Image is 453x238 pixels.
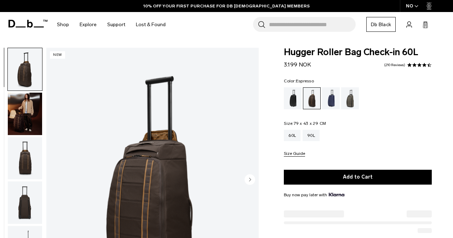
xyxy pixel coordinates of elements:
[143,3,310,9] a: 10% OFF YOUR FIRST PURCHASE FOR DB [DEMOGRAPHIC_DATA] MEMBERS
[8,181,42,224] img: Hugger Roller Bag Check-in 60L Espresso
[52,12,171,37] nav: Main Navigation
[284,87,302,109] a: Black Out
[7,48,42,91] button: Hugger Roller Bag Check-in 60L Espresso
[8,93,42,135] img: Hugger Roller Bag Check-in 60L Espresso
[8,48,42,91] img: Hugger Roller Bag Check-in 60L Espresso
[107,12,125,37] a: Support
[284,192,344,198] span: Buy now pay later with
[341,87,359,109] a: Forest Green
[384,63,405,67] a: 210 reviews
[284,170,432,185] button: Add to Cart
[8,137,42,180] img: Hugger Roller Bag Check-in 60L Espresso
[296,79,314,83] span: Espresso
[284,151,305,157] button: Size Guide
[284,48,432,57] span: Hugger Roller Bag Check-in 60L
[284,121,326,126] legend: Size:
[80,12,97,37] a: Explore
[284,79,314,83] legend: Color:
[57,12,69,37] a: Shop
[284,130,300,141] a: 60L
[303,87,321,109] a: Espresso
[7,92,42,135] button: Hugger Roller Bag Check-in 60L Espresso
[303,130,320,141] a: 90L
[329,193,344,196] img: {"height" => 20, "alt" => "Klarna"}
[7,137,42,180] button: Hugger Roller Bag Check-in 60L Espresso
[245,174,255,186] button: Next slide
[50,51,65,59] p: New
[284,61,311,68] span: 3.199 NOK
[366,17,396,32] a: Db Black
[322,87,340,109] a: Blue Hour
[7,181,42,224] button: Hugger Roller Bag Check-in 60L Espresso
[136,12,166,37] a: Lost & Found
[294,121,326,126] span: 79 x 43 x 29 CM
